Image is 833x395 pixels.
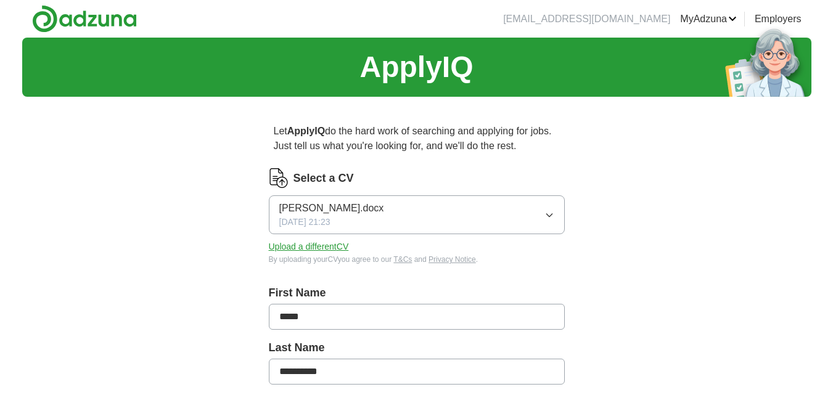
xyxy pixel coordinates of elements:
span: [DATE] 21:23 [279,216,330,229]
button: Upload a differentCV [269,240,349,253]
div: By uploading your CV you agree to our and . [269,254,565,265]
span: [PERSON_NAME].docx [279,201,384,216]
a: Employers [755,12,802,26]
a: T&Cs [393,255,412,264]
label: Last Name [269,340,565,356]
label: Select a CV [293,170,354,187]
h1: ApplyIQ [359,45,473,89]
p: Let do the hard work of searching and applying for jobs. Just tell us what you're looking for, an... [269,119,565,158]
img: Adzuna logo [32,5,137,33]
li: [EMAIL_ADDRESS][DOMAIN_NAME] [503,12,670,26]
label: First Name [269,285,565,301]
img: CV Icon [269,168,289,188]
a: Privacy Notice [429,255,476,264]
button: [PERSON_NAME].docx[DATE] 21:23 [269,195,565,234]
strong: ApplyIQ [287,126,325,136]
a: MyAdzuna [680,12,737,26]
